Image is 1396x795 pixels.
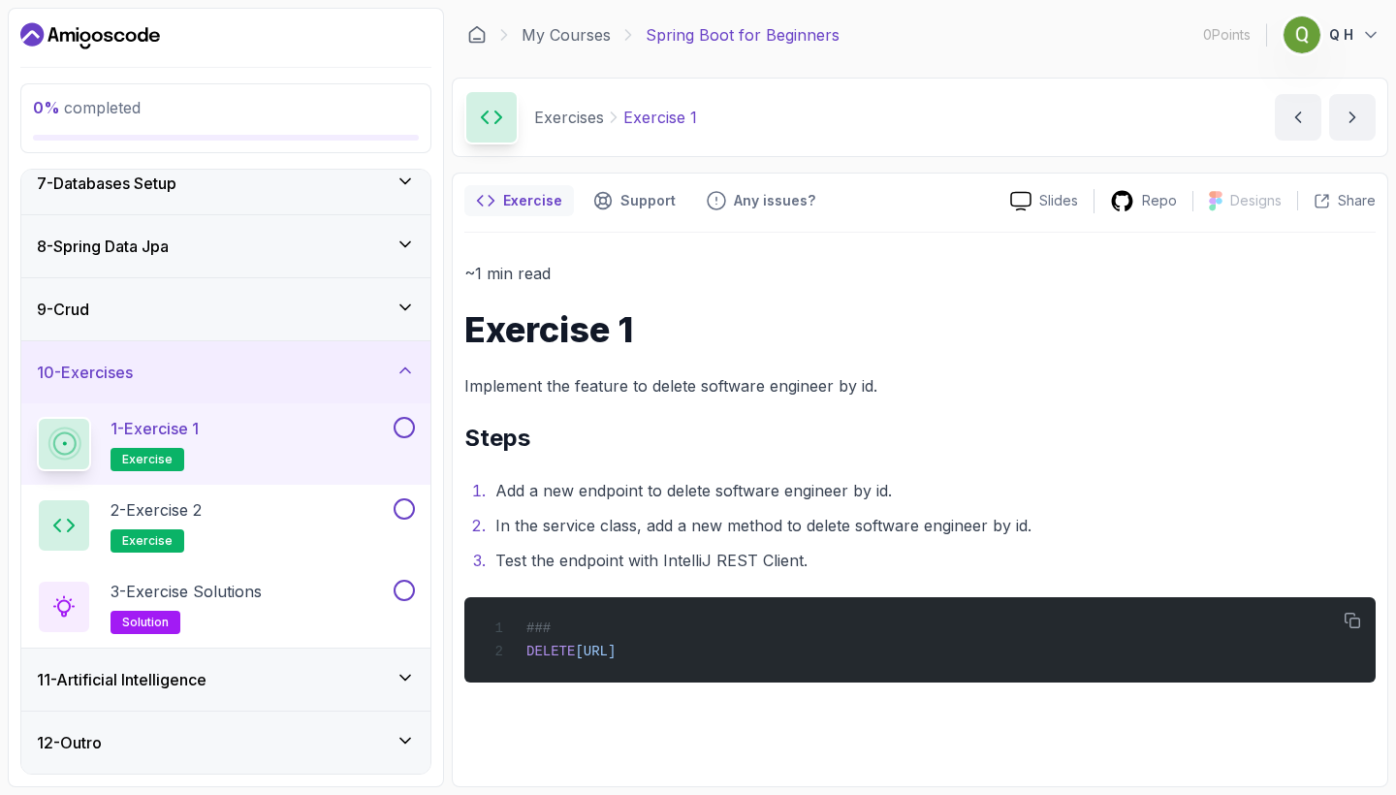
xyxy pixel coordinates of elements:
[37,235,169,258] h3: 8 - Spring Data Jpa
[37,417,415,471] button: 1-Exercise 1exercise
[33,98,60,117] span: 0 %
[490,512,1376,539] li: In the service class, add a new method to delete software engineer by id.
[490,547,1376,574] li: Test the endpoint with IntelliJ REST Client.
[464,185,574,216] button: notes button
[1142,191,1177,210] p: Repo
[695,185,827,216] button: Feedback button
[620,191,676,210] p: Support
[1095,189,1192,213] a: Repo
[111,498,202,522] p: 2 - Exercise 2
[522,23,611,47] a: My Courses
[21,649,430,711] button: 11-Artificial Intelligence
[503,191,562,210] p: Exercise
[995,191,1094,211] a: Slides
[734,191,815,210] p: Any issues?
[21,278,430,340] button: 9-Crud
[21,712,430,774] button: 12-Outro
[464,260,1376,287] p: ~1 min read
[575,644,616,659] span: [URL]
[646,23,840,47] p: Spring Boot for Beginners
[37,172,176,195] h3: 7 - Databases Setup
[21,215,430,277] button: 8-Spring Data Jpa
[122,452,173,467] span: exercise
[111,417,199,440] p: 1 - Exercise 1
[37,498,415,553] button: 2-Exercise 2exercise
[1284,16,1320,53] img: user profile image
[1039,191,1078,210] p: Slides
[526,620,551,636] span: ###
[1283,16,1380,54] button: user profile imageQ H
[21,341,430,403] button: 10-Exercises
[623,106,697,129] p: Exercise 1
[20,20,160,51] a: Dashboard
[1203,25,1251,45] p: 0 Points
[490,477,1376,504] li: Add a new endpoint to delete software engineer by id.
[37,731,102,754] h3: 12 - Outro
[122,533,173,549] span: exercise
[464,423,1376,454] h2: Steps
[21,152,430,214] button: 7-Databases Setup
[37,580,415,634] button: 3-Exercise Solutionssolution
[37,361,133,384] h3: 10 - Exercises
[534,106,604,129] p: Exercises
[1275,94,1321,141] button: previous content
[33,98,141,117] span: completed
[464,310,1376,349] h1: Exercise 1
[111,580,262,603] p: 3 - Exercise Solutions
[526,644,575,659] span: DELETE
[37,298,89,321] h3: 9 - Crud
[37,668,206,691] h3: 11 - Artificial Intelligence
[1230,191,1282,210] p: Designs
[467,25,487,45] a: Dashboard
[1329,94,1376,141] button: next content
[464,372,1376,399] p: Implement the feature to delete software engineer by id.
[122,615,169,630] span: solution
[1329,25,1353,45] p: Q H
[1297,191,1376,210] button: Share
[582,185,687,216] button: Support button
[1338,191,1376,210] p: Share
